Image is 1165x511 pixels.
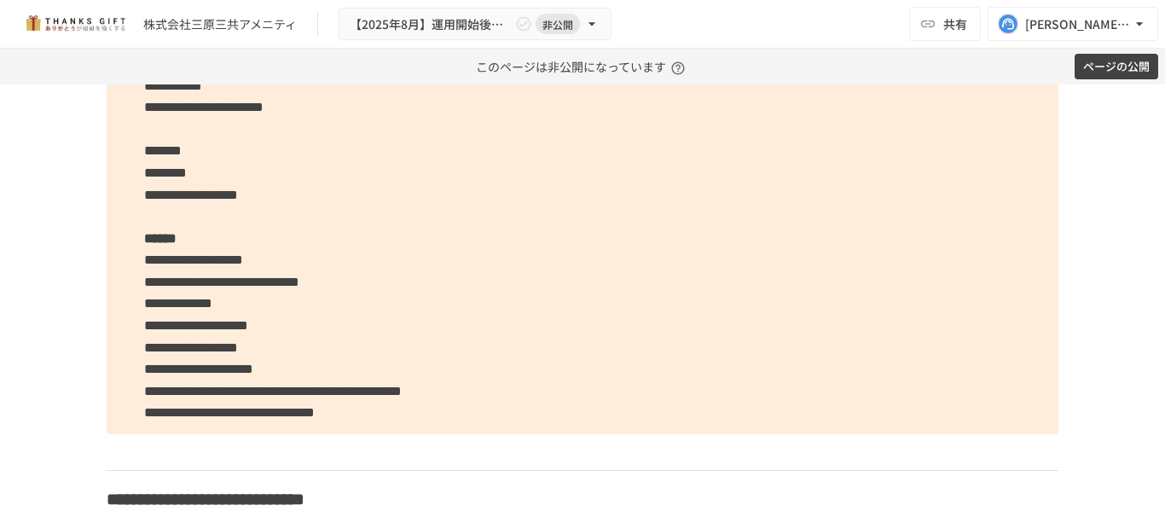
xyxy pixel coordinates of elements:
[988,7,1158,41] button: [PERSON_NAME][EMAIL_ADDRESS][DOMAIN_NAME]
[476,49,690,84] p: このページは非公開になっています
[536,15,580,33] span: 非公開
[943,15,967,33] span: 共有
[1075,54,1158,80] button: ページの公開
[143,15,297,33] div: 株式会社三原三共アメニティ
[339,8,611,41] button: 【2025年8月】運用開始後振り返りミーティング非公開
[909,7,981,41] button: 共有
[20,10,130,38] img: mMP1OxWUAhQbsRWCurg7vIHe5HqDpP7qZo7fRoNLXQh
[1025,14,1131,35] div: [PERSON_NAME][EMAIL_ADDRESS][DOMAIN_NAME]
[350,14,512,35] span: 【2025年8月】運用開始後振り返りミーティング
